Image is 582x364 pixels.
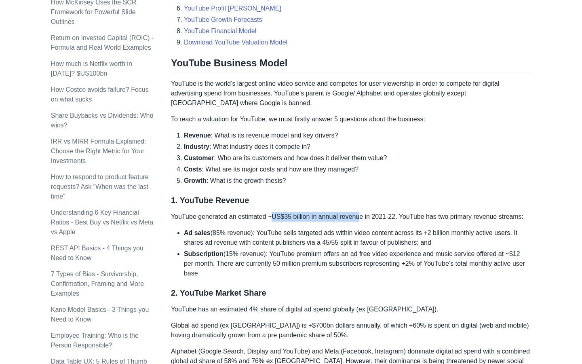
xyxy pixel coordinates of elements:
[184,177,207,184] strong: Growth
[51,112,153,129] a: Share Buybacks vs Dividends: Who wins?
[184,250,224,257] strong: Subscription
[51,332,139,349] a: Employee Training: Who is the Person Responsible?
[51,60,132,77] a: How much is Netflix worth in [DATE]? $US100bn
[184,154,214,161] strong: Customer
[184,143,209,150] strong: Industry
[184,228,531,248] li: (85% revenue): YouTube sells targeted ads within video content across its +2 billion monthly acti...
[184,229,211,236] strong: Ad sales
[171,321,531,340] p: Global ad spend (ex [GEOGRAPHIC_DATA]) is +$700bn dollars annually, of which +60% is spent on dig...
[184,176,531,186] li: : What is the growth thesis?
[184,132,211,139] strong: Revenue
[171,114,531,124] p: To reach a valuation for YouTube, we must firstly answer 5 questions about the business:
[184,39,287,46] a: Download YouTube Valuation Model
[184,165,531,174] li: : What are its major costs and how are they managed?
[51,138,146,164] a: IRR vs MIRR Formula Explained: Choose the Right Metric for Your Investments
[51,34,154,51] a: Return on Invested Capital (ROIC) - Formula and Real World Examples
[184,153,531,163] li: : Who are its customers and how does it deliver them value?
[171,57,531,72] h2: YouTube Business Model
[51,86,149,103] a: How Costco avoids failure? Focus on what sucks
[51,306,149,323] a: Kano Model Basics - 3 Things you Need to Know
[184,16,262,23] a: YouTube Growth Forecasts
[171,79,531,108] p: YouTube is the world’s largest online video service and competes for user viewership in order to ...
[184,249,531,278] li: (15% revenue): YouTube premium offers an ad free video experience and music service offered at ~$...
[51,174,149,200] a: How to respond to product feature requests? Ask “When was the last time”
[51,209,153,235] a: Understanding 6 Key Financial Ratios - Best Buy vs Netflix vs Meta vs Apple
[171,305,531,314] p: YouTube has an estimated 4% share of digital ad spend globally (ex [GEOGRAPHIC_DATA]).
[184,28,256,34] a: YouTube Financial Model
[184,166,202,173] strong: Costs
[171,212,531,222] p: YouTube generated an estimated ~US$35 billion in annual revenue in 2021-22. YouTube has two prima...
[171,288,531,298] h3: 2. YouTube Market Share
[184,5,281,12] a: YouTube Profit [PERSON_NAME]
[171,195,531,205] h3: 1. YouTube Revenue
[51,271,144,297] a: 7 Types of Bias - Survivorship, Confirmation, Framing and More Examples
[184,131,531,140] li: : What is its revenue model and key drivers?
[51,245,143,261] a: REST API Basics - 4 Things you Need to Know
[184,142,531,152] li: : What industry does it compete in?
